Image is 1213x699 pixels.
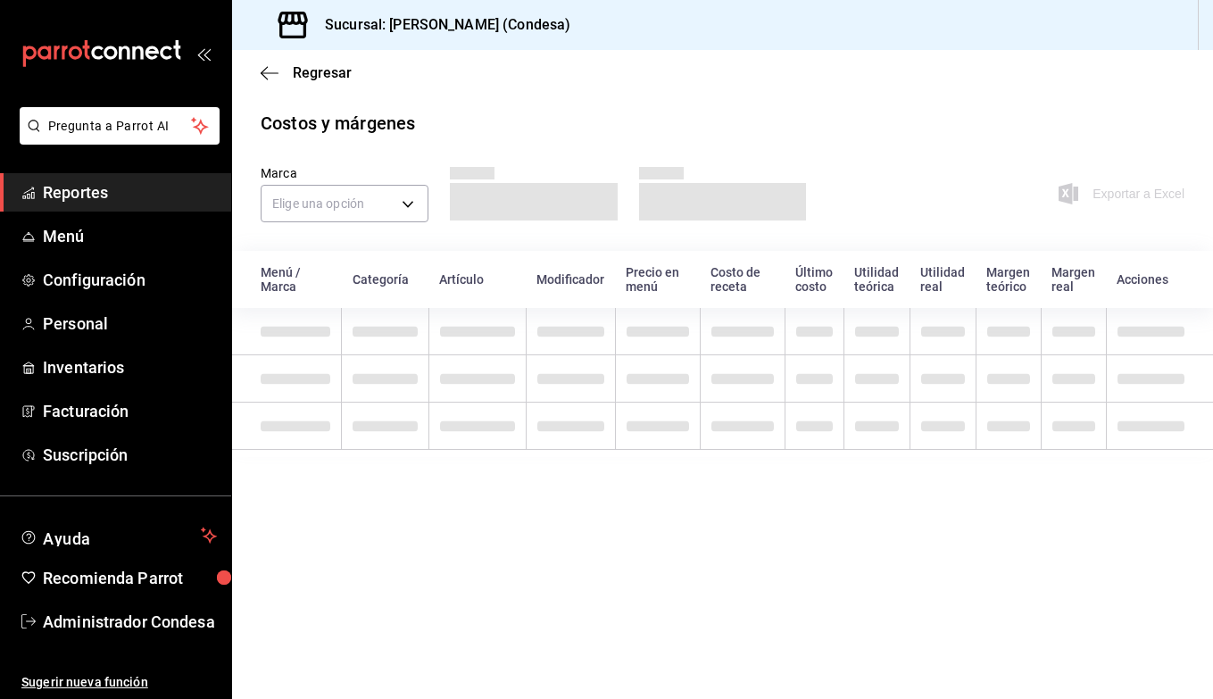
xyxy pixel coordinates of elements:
th: Último costo [785,251,843,308]
th: Utilidad real [910,251,976,308]
button: open_drawer_menu [196,46,211,61]
label: Marca [261,167,428,179]
span: Facturación [43,399,217,423]
th: Modificador [526,251,615,308]
th: Utilidad teórica [843,251,910,308]
th: Costo de receta [700,251,785,308]
span: Menú [43,224,217,248]
span: Reportes [43,180,217,204]
th: Categoría [342,251,429,308]
span: Regresar [293,64,352,81]
span: Pregunta a Parrot AI [48,117,192,136]
th: Margen teórico [976,251,1041,308]
span: Suscripción [43,443,217,467]
th: Menú / Marca [232,251,342,308]
button: Regresar [261,64,352,81]
th: Artículo [428,251,526,308]
th: Margen real [1041,251,1106,308]
span: Inventarios [43,355,217,379]
h3: Sucursal: [PERSON_NAME] (Condesa) [311,14,570,36]
div: Costos y márgenes [261,110,415,137]
span: Recomienda Parrot [43,566,217,590]
a: Pregunta a Parrot AI [12,129,220,148]
span: Administrador Condesa [43,610,217,634]
th: Precio en menú [615,251,700,308]
button: Pregunta a Parrot AI [20,107,220,145]
span: Ayuda [43,525,194,546]
div: Elige una opción [261,185,428,222]
th: Acciones [1106,251,1213,308]
span: Personal [43,312,217,336]
span: Sugerir nueva función [21,673,217,692]
span: Configuración [43,268,217,292]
